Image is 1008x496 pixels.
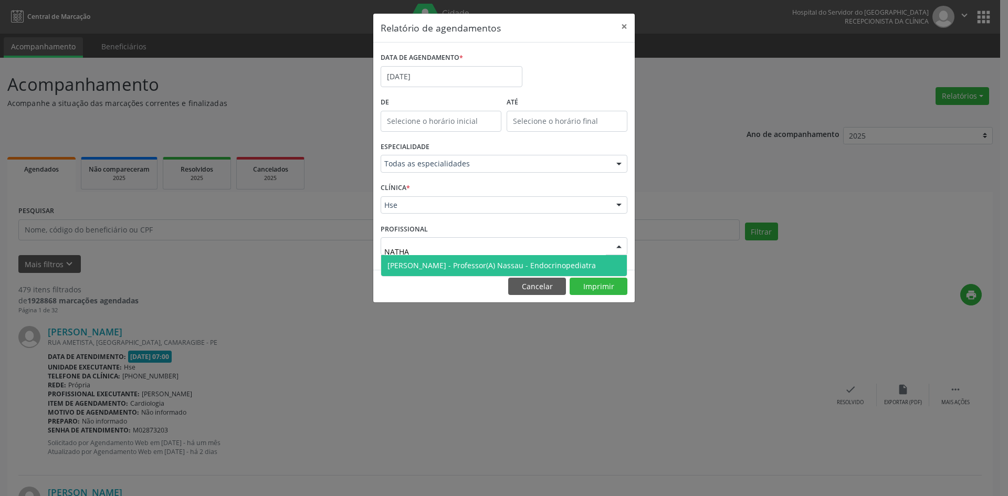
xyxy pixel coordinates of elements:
label: PROFISSIONAL [381,221,428,237]
button: Imprimir [570,278,627,296]
span: Hse [384,200,606,210]
h5: Relatório de agendamentos [381,21,501,35]
span: Todas as especialidades [384,159,606,169]
button: Cancelar [508,278,566,296]
input: Selecione o horário inicial [381,111,501,132]
label: ATÉ [507,94,627,111]
label: CLÍNICA [381,180,410,196]
label: ESPECIALIDADE [381,139,429,155]
span: [PERSON_NAME] - Professor(A) Nassau - Endocrinopediatra [387,260,596,270]
button: Close [614,14,635,39]
input: Selecione o horário final [507,111,627,132]
input: Selecione uma data ou intervalo [381,66,522,87]
input: Selecione um profissional [384,241,606,262]
label: De [381,94,501,111]
label: DATA DE AGENDAMENTO [381,50,463,66]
